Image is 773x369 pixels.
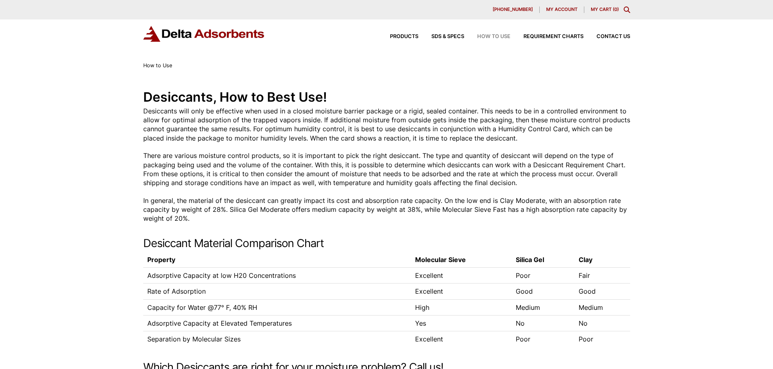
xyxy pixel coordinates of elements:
a: Requirement Charts [510,34,584,39]
a: My account [540,6,584,13]
td: Good [575,284,630,299]
span: [PHONE_NUMBER] [493,7,533,12]
td: Yes [411,315,512,331]
th: Clay [575,252,630,267]
span: Contact Us [596,34,630,39]
td: Excellent [411,331,512,347]
td: Poor [575,331,630,347]
td: Good [512,284,574,299]
a: How to Use [464,34,510,39]
a: Products [377,34,418,39]
td: Adsorptive Capacity at low H20 Concentrations [143,267,411,283]
h1: Desiccants, How to Best Use! [143,88,630,107]
span: How to Use [477,34,510,39]
th: Molecular Sieve [411,252,512,267]
div: Toggle Modal Content [624,6,630,13]
td: Medium [575,299,630,315]
p: In general, the material of the desiccant can greatly impact its cost and absorption rate capacit... [143,196,630,223]
p: There are various moisture control products, so it is important to pick the right desiccant. The ... [143,151,630,188]
td: Medium [512,299,574,315]
td: High [411,299,512,315]
a: Contact Us [584,34,630,39]
td: Excellent [411,267,512,283]
span: How to Use [143,62,172,68]
td: Fair [575,267,630,283]
a: [PHONE_NUMBER] [486,6,540,13]
span: Requirement Charts [523,34,584,39]
a: My Cart (0) [591,6,619,12]
span: SDS & SPECS [431,34,464,39]
td: Rate of Adsorption [143,284,411,299]
th: Silica Gel [512,252,574,267]
td: Poor [512,267,574,283]
td: No [575,315,630,331]
span: 0 [614,6,617,12]
span: My account [546,7,577,12]
td: Adsorptive Capacity at Elevated Temperatures [143,315,411,331]
td: Poor [512,331,574,347]
img: Delta Adsorbents [143,26,265,42]
td: Excellent [411,284,512,299]
p: Desiccants will only be effective when used in a closed moisture barrier package or a rigid, seal... [143,107,630,143]
td: Separation by Molecular Sizes [143,331,411,347]
th: Property [143,252,411,267]
span: Products [390,34,418,39]
h2: Desiccant Material Comparison Chart [143,237,630,250]
a: SDS & SPECS [418,34,464,39]
td: Capacity for Water @77° F, 40% RH [143,299,411,315]
td: No [512,315,574,331]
